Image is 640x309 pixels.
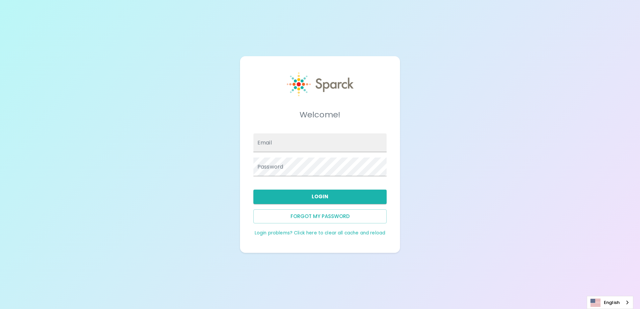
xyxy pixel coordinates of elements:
[587,296,633,309] aside: Language selected: English
[587,296,633,309] a: English
[587,296,633,309] div: Language
[253,209,387,223] button: Forgot my password
[253,190,387,204] button: Login
[255,230,385,236] a: Login problems? Click here to clear all cache and reload
[287,72,353,96] img: Sparck logo
[253,109,387,120] h5: Welcome!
